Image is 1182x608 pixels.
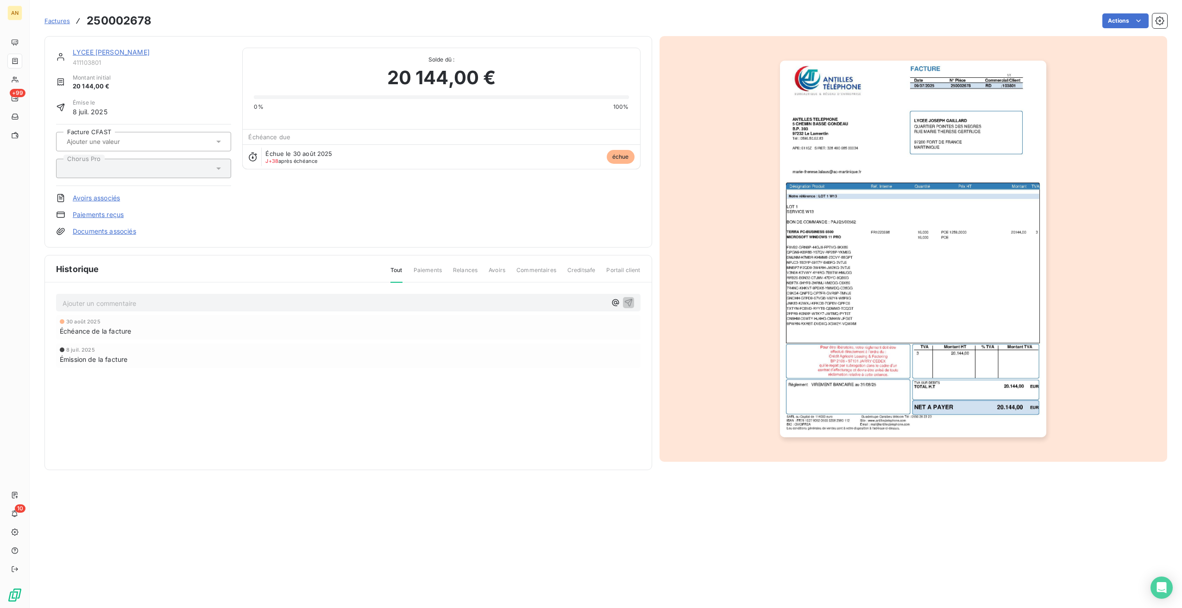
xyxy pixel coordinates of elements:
[60,326,131,336] span: Échéance de la facture
[387,64,496,92] span: 20 144,00 €
[73,227,136,236] a: Documents associés
[73,210,124,219] a: Paiements reçus
[265,158,278,164] span: J+38
[414,266,442,282] span: Paiements
[254,103,263,111] span: 0%
[606,266,640,282] span: Portail client
[66,347,95,353] span: 8 juil. 2025
[248,133,290,141] span: Échéance due
[10,89,25,97] span: +99
[44,17,70,25] span: Factures
[390,266,402,283] span: Tout
[73,99,107,107] span: Émise le
[7,6,22,20] div: AN
[453,266,478,282] span: Relances
[73,82,111,91] span: 20 144,00 €
[73,74,111,82] span: Montant initial
[56,263,99,275] span: Historique
[73,107,107,117] span: 8 juil. 2025
[265,158,317,164] span: après échéance
[613,103,629,111] span: 100%
[87,12,151,29] h3: 250002678
[15,504,25,513] span: 10
[254,56,629,64] span: Solde dû :
[44,16,70,25] a: Factures
[73,193,120,203] a: Avoirs associés
[73,48,150,56] a: LYCEE [PERSON_NAME]
[60,354,127,364] span: Émission de la facture
[7,588,22,602] img: Logo LeanPay
[567,266,596,282] span: Creditsafe
[265,150,332,157] span: Échue le 30 août 2025
[73,59,231,66] span: 411103801
[66,137,159,146] input: Ajouter une valeur
[66,319,101,324] span: 30 août 2025
[1151,577,1173,599] div: Open Intercom Messenger
[516,266,556,282] span: Commentaires
[780,61,1046,437] img: invoice_thumbnail
[489,266,505,282] span: Avoirs
[1102,13,1149,28] button: Actions
[607,150,635,164] span: échue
